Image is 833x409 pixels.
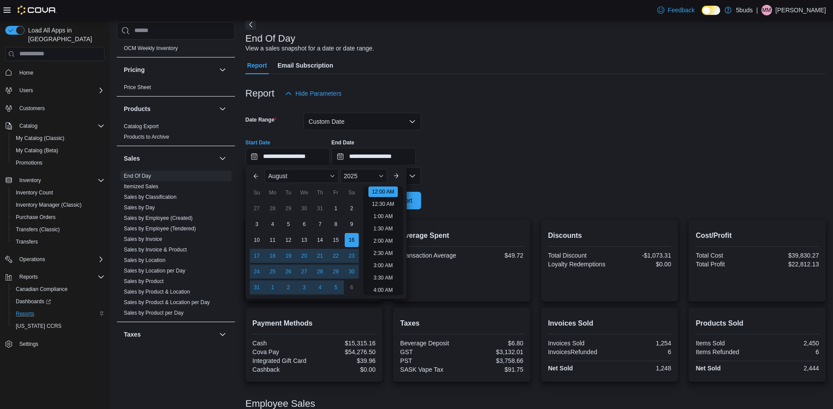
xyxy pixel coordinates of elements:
div: Th [313,186,327,200]
div: day-31 [313,201,327,215]
p: 5buds [736,5,753,15]
span: Sales by Employee (Tendered) [124,225,196,232]
span: Sales by Product [124,278,164,285]
div: day-4 [313,280,327,294]
div: $49.72 [464,252,523,259]
div: day-29 [329,265,343,279]
span: Reports [16,310,34,317]
a: Inventory Manager (Classic) [12,200,85,210]
div: day-20 [297,249,311,263]
span: Purchase Orders [12,212,105,222]
a: Sales by Location per Day [124,268,185,274]
div: Mo [266,186,280,200]
div: day-13 [297,233,311,247]
button: Settings [2,337,108,350]
span: Customers [19,105,45,112]
label: Start Date [245,139,270,146]
span: Sales by Day [124,204,155,211]
span: Users [19,87,33,94]
span: Report [247,57,267,74]
a: End Of Day [124,173,151,179]
div: day-17 [250,249,264,263]
a: Transfers (Classic) [12,224,63,235]
a: Sales by Invoice [124,236,162,242]
a: Sales by Product [124,278,164,284]
li: 4:00 AM [370,285,396,295]
h2: Average Spent [400,230,523,241]
button: Promotions [9,157,108,169]
a: Dashboards [9,295,108,308]
div: Transaction Average [400,252,460,259]
div: Pricing [117,82,235,96]
span: Transfers [16,238,38,245]
div: $54,276.50 [316,348,375,355]
h3: Employee Sales [245,398,315,409]
div: 6 [759,348,819,355]
button: Reports [2,271,108,283]
span: End Of Day [124,172,151,179]
div: We [297,186,311,200]
span: Sales by Product & Location per Day [124,299,210,306]
button: [US_STATE] CCRS [9,320,108,332]
span: Catalog [19,122,37,129]
span: Promotions [12,158,105,168]
span: August [268,172,288,179]
button: Taxes [217,329,228,340]
span: [US_STATE] CCRS [16,323,61,330]
div: day-2 [345,201,359,215]
div: Button. Open the year selector. 2025 is currently selected. [340,169,387,183]
div: day-22 [329,249,343,263]
div: day-30 [345,265,359,279]
span: Promotions [16,159,43,166]
div: Total Discount [548,252,608,259]
div: 1,254 [611,340,671,347]
button: Next month [389,169,403,183]
button: Transfers (Classic) [9,223,108,236]
h2: Cost/Profit [696,230,819,241]
button: Previous Month [249,169,263,183]
span: Reports [16,272,105,282]
button: My Catalog (Classic) [9,132,108,144]
button: Operations [16,254,49,265]
span: Settings [16,338,105,349]
li: 1:30 AM [370,223,396,234]
span: My Catalog (Beta) [12,145,105,156]
div: Items Sold [696,340,755,347]
li: 12:00 AM [368,187,398,197]
button: Operations [2,253,108,265]
div: day-24 [250,265,264,279]
a: Sales by Employee (Created) [124,215,193,221]
button: My Catalog (Beta) [9,144,108,157]
a: Reports [12,309,38,319]
div: day-6 [297,217,311,231]
div: Fr [329,186,343,200]
div: Products [117,121,235,146]
h2: Payment Methods [252,318,376,329]
strong: Net Sold [548,365,573,372]
button: Open list of options [409,172,416,179]
div: Items Refunded [696,348,755,355]
a: Sales by Product & Location per Day [124,299,210,305]
span: Sales by Location per Day [124,267,185,274]
span: Price Sheet [124,84,151,91]
span: Inventory Count [16,189,53,196]
div: August, 2025 [249,201,360,295]
button: Pricing [217,65,228,75]
span: Catalog Export [124,123,159,130]
button: Hide Parameters [281,85,345,102]
h3: Products [124,104,151,113]
div: 6 [611,348,671,355]
a: Purchase Orders [12,212,59,222]
a: Products to Archive [124,134,169,140]
div: $6.80 [464,340,523,347]
span: Load All Apps in [GEOGRAPHIC_DATA] [25,26,105,43]
button: Home [2,66,108,79]
h2: Products Sold [696,318,819,329]
div: Button. Open the month selector. August is currently selected. [265,169,339,183]
li: 1:00 AM [370,211,396,222]
span: Feedback [668,6,695,14]
nav: Complex example [5,63,105,373]
h2: Discounts [548,230,671,241]
a: Sales by Day [124,204,155,211]
span: Inventory Count [12,187,105,198]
